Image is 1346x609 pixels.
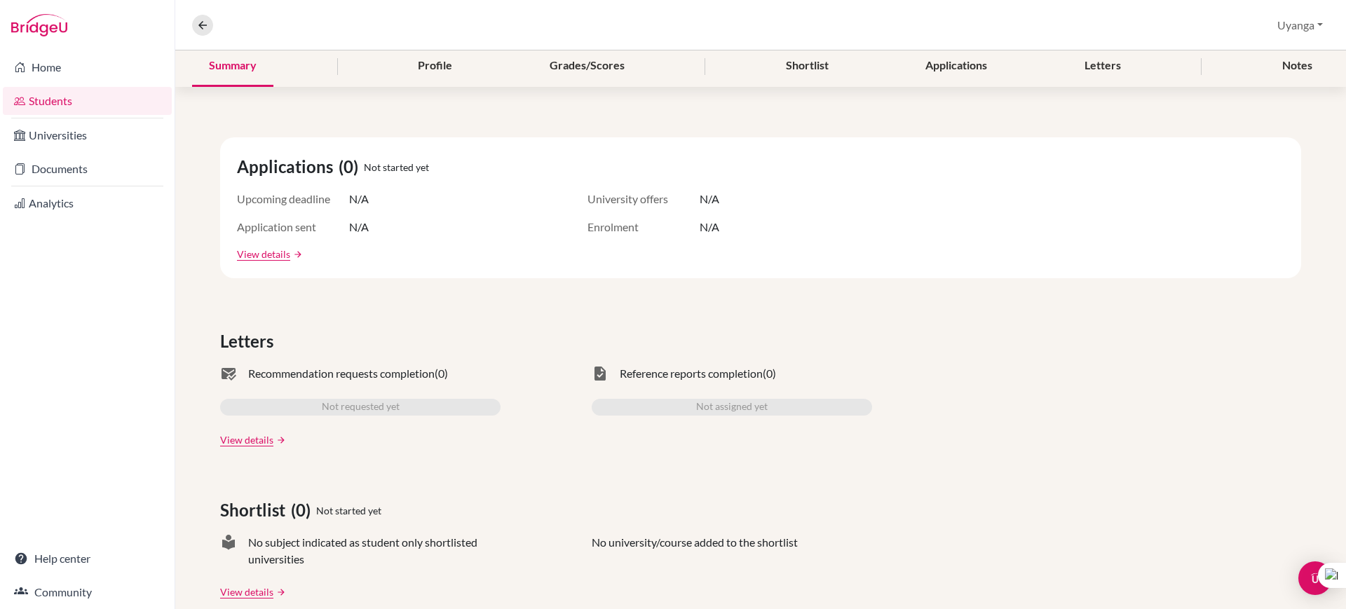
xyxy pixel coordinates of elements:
[435,365,448,382] span: (0)
[237,219,349,235] span: Application sent
[339,154,364,179] span: (0)
[349,191,369,207] span: N/A
[909,46,1004,87] div: Applications
[3,545,172,573] a: Help center
[587,191,700,207] span: University offers
[592,365,609,382] span: task
[3,121,172,149] a: Universities
[1298,561,1332,595] div: Open Intercom Messenger
[3,578,172,606] a: Community
[220,584,273,599] a: View details
[322,399,400,416] span: Not requested yet
[592,534,798,568] p: No university/course added to the shortlist
[237,154,339,179] span: Applications
[220,365,237,382] span: mark_email_read
[220,534,237,568] span: local_library
[3,87,172,115] a: Students
[248,365,435,382] span: Recommendation requests completion
[220,432,273,447] a: View details
[700,219,719,235] span: N/A
[620,365,763,382] span: Reference reports completion
[316,503,381,518] span: Not started yet
[290,249,303,259] a: arrow_forward
[11,14,67,36] img: Bridge-U
[587,219,700,235] span: Enrolment
[3,53,172,81] a: Home
[700,191,719,207] span: N/A
[696,399,768,416] span: Not assigned yet
[237,247,290,261] a: View details
[401,46,469,87] div: Profile
[1271,12,1329,39] button: Uyanga
[273,587,286,597] a: arrow_forward
[220,498,291,523] span: Shortlist
[1265,46,1329,87] div: Notes
[192,46,273,87] div: Summary
[364,160,429,175] span: Not started yet
[533,46,641,87] div: Grades/Scores
[349,219,369,235] span: N/A
[220,329,279,354] span: Letters
[237,191,349,207] span: Upcoming deadline
[1068,46,1138,87] div: Letters
[3,189,172,217] a: Analytics
[273,435,286,445] a: arrow_forward
[763,365,776,382] span: (0)
[3,155,172,183] a: Documents
[248,534,501,568] span: No subject indicated as student only shortlisted universities
[769,46,845,87] div: Shortlist
[291,498,316,523] span: (0)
